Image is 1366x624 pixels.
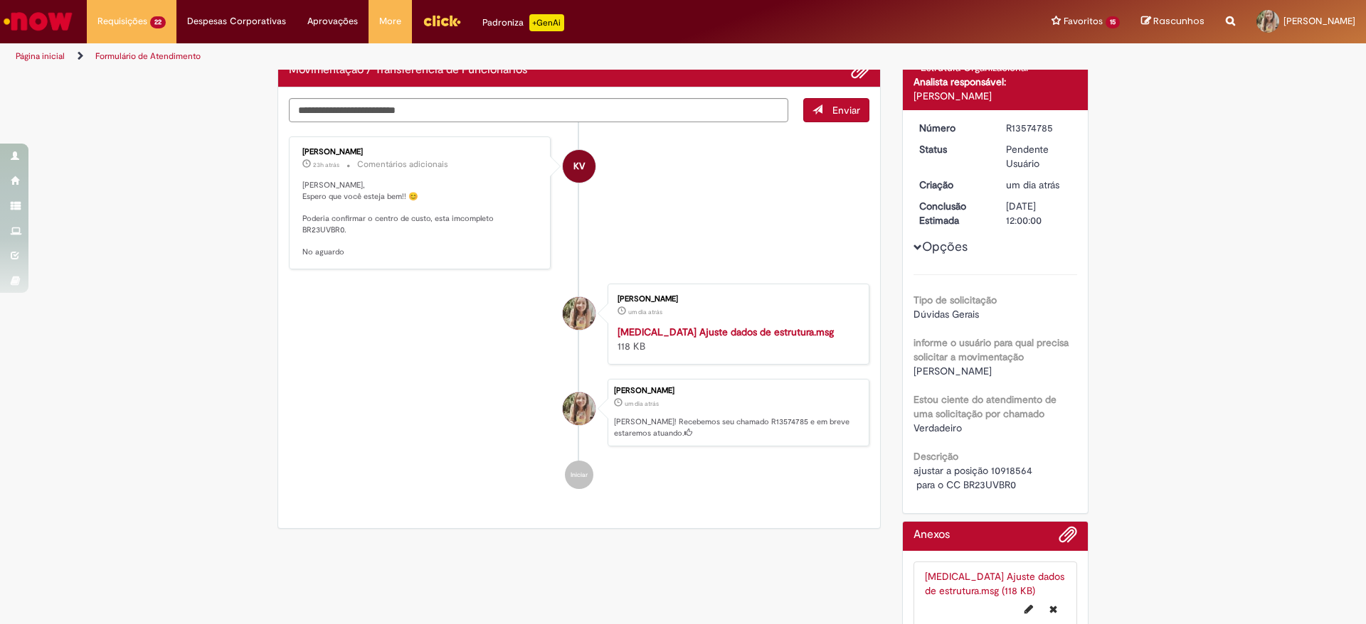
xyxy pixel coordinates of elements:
a: Rascunhos [1141,15,1204,28]
div: Karine Vieira [563,150,595,183]
time: 29/09/2025 07:10:08 [628,308,662,316]
span: 23h atrás [313,161,339,169]
b: Estou ciente do atendimento de uma solicitação por chamado [914,393,1057,420]
img: click_logo_yellow_360x200.png [423,10,461,31]
span: KV [573,149,585,183]
span: Rascunhos [1153,14,1204,28]
div: 118 KB [618,325,854,353]
span: Requisições [97,14,147,28]
img: ServiceNow [1,7,75,36]
dt: Status [909,142,996,156]
p: [PERSON_NAME], Espero que você esteja bem!! 😊 Poderia confirmar o centro de custo, esta imcomplet... [302,180,539,258]
div: Analista responsável: [914,75,1078,89]
div: [PERSON_NAME] [914,89,1078,103]
a: [MEDICAL_DATA] Ajuste dados de estrutura.msg (118 KB) [925,570,1064,597]
span: [PERSON_NAME] [914,365,992,377]
div: Padroniza [482,14,564,31]
span: Favoritos [1064,14,1103,28]
a: [MEDICAL_DATA] Ajuste dados de estrutura.msg [618,326,834,338]
h2: Anexos [914,529,950,542]
a: Página inicial [16,50,65,62]
div: Michelle Barroso Da Silva [563,297,595,330]
button: Adicionar anexos [851,61,869,80]
span: Verdadeiro [914,421,962,434]
b: informe o usuário para qual precisa solicitar a movimentação [914,336,1069,363]
dt: Conclusão Estimada [909,199,996,227]
textarea: Digite sua mensagem aqui... [289,98,788,122]
h2: Movimentação / Transferência de Funcionários Histórico de tíquete [289,64,527,77]
div: [DATE] 12:00:00 [1006,199,1072,227]
div: [PERSON_NAME] [614,387,862,395]
span: ajustar a posição 10918564 para o CC BR23UVBR0 [914,464,1032,491]
button: Excluir Change Job Ajuste dados de estrutura.msg [1041,598,1066,620]
time: 29/09/2025 17:41:52 [313,161,339,169]
span: Enviar [832,104,860,117]
div: Pendente Usuário [1006,142,1072,171]
time: 29/09/2025 07:44:19 [625,399,659,408]
span: um dia atrás [625,399,659,408]
small: Comentários adicionais [357,158,448,171]
button: Adicionar anexos [1059,525,1077,551]
span: 22 [150,16,166,28]
span: um dia atrás [628,308,662,316]
span: um dia atrás [1006,178,1059,191]
li: Michelle Barroso Da Silva [289,379,869,447]
span: More [379,14,401,28]
button: Editar nome de arquivo Change Job Ajuste dados de estrutura.msg [1016,598,1042,620]
div: [PERSON_NAME] [618,295,854,303]
ul: Trilhas de página [11,43,900,70]
b: Descrição [914,450,958,463]
span: Dúvidas Gerais [914,308,979,321]
dt: Criação [909,178,996,192]
button: Enviar [803,98,869,122]
div: 29/09/2025 07:44:19 [1006,178,1072,192]
span: 15 [1106,16,1120,28]
div: [PERSON_NAME] [302,148,539,156]
span: Aprovações [307,14,358,28]
span: Despesas Corporativas [187,14,286,28]
div: Michelle Barroso Da Silva [563,392,595,425]
dt: Número [909,121,996,135]
p: +GenAi [529,14,564,31]
div: R13574785 [1006,121,1072,135]
ul: Histórico de tíquete [289,122,869,504]
a: Formulário de Atendimento [95,50,201,62]
b: Tipo de solicitação [914,294,997,306]
p: [PERSON_NAME]! Recebemos seu chamado R13574785 e em breve estaremos atuando. [614,416,862,439]
span: [PERSON_NAME] [1283,15,1355,27]
time: 29/09/2025 07:44:19 [1006,178,1059,191]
